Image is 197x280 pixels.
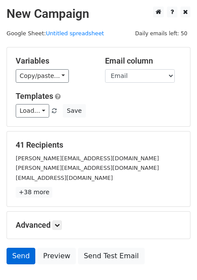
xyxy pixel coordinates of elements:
h5: Advanced [16,220,181,230]
a: +38 more [16,187,52,198]
iframe: Chat Widget [153,238,197,280]
button: Save [63,104,85,118]
a: Send [7,248,35,264]
a: Load... [16,104,49,118]
small: [EMAIL_ADDRESS][DOMAIN_NAME] [16,175,113,181]
h2: New Campaign [7,7,190,21]
h5: Variables [16,56,92,66]
h5: Email column [105,56,181,66]
a: Copy/paste... [16,69,69,83]
small: [PERSON_NAME][EMAIL_ADDRESS][DOMAIN_NAME] [16,165,159,171]
a: Untitled spreadsheet [46,30,104,37]
span: Daily emails left: 50 [132,29,190,38]
a: Daily emails left: 50 [132,30,190,37]
h5: 41 Recipients [16,140,181,150]
small: [PERSON_NAME][EMAIL_ADDRESS][DOMAIN_NAME] [16,155,159,162]
a: Templates [16,91,53,101]
small: Google Sheet: [7,30,104,37]
a: Preview [37,248,76,264]
a: Send Test Email [78,248,144,264]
